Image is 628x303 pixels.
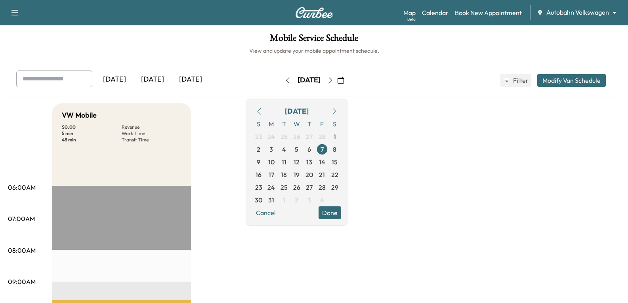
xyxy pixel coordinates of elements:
span: 12 [294,157,300,167]
span: M [265,118,278,130]
span: 11 [282,157,286,167]
span: 23 [255,132,262,141]
span: T [303,118,316,130]
a: MapBeta [403,8,416,17]
span: 17 [269,170,274,179]
span: 2 [295,195,298,205]
span: 7 [321,145,324,154]
span: 31 [268,195,274,205]
span: 25 [281,183,288,192]
p: 48 min [62,137,122,143]
span: 14 [319,157,325,167]
span: 26 [293,132,300,141]
h6: View and update your mobile appointment schedule. [8,47,620,55]
p: $ 0.00 [62,124,122,130]
button: Cancel [252,206,279,219]
div: [DATE] [172,71,210,89]
span: 26 [293,183,300,192]
span: 24 [267,183,275,192]
span: W [290,118,303,130]
span: S [328,118,341,130]
span: 18 [281,170,287,179]
span: 23 [255,183,262,192]
span: Filter [513,76,527,85]
span: 27 [306,183,313,192]
img: Curbee Logo [295,7,333,18]
span: Autobahn Volkswagen [546,8,609,17]
p: 5 min [62,130,122,137]
span: 19 [294,170,300,179]
p: 08:00AM [8,246,36,255]
button: Done [319,206,341,219]
p: 06:00AM [8,183,36,192]
span: 28 [319,132,326,141]
p: Revenue [122,124,181,130]
span: 3 [269,145,273,154]
span: 15 [332,157,338,167]
span: 13 [306,157,312,167]
span: 20 [305,170,313,179]
p: 07:00AM [8,214,35,223]
span: 16 [256,170,262,179]
a: Calendar [422,8,449,17]
div: [DATE] [285,106,309,117]
button: Modify Van Schedule [537,74,606,87]
span: F [316,118,328,130]
span: 1 [334,132,336,141]
a: Book New Appointment [455,8,522,17]
span: 2 [257,145,260,154]
span: 29 [331,183,338,192]
h1: Mobile Service Schedule [8,33,620,47]
span: 21 [319,170,325,179]
span: 30 [255,195,262,205]
span: 27 [306,132,313,141]
p: Work Time [122,130,181,137]
button: Filter [500,74,531,87]
div: Beta [407,16,416,22]
span: 25 [281,132,288,141]
h5: VW Mobile [62,110,97,121]
span: 10 [268,157,275,167]
span: 4 [282,145,286,154]
span: 4 [320,195,324,205]
p: Transit Time [122,137,181,143]
span: 28 [319,183,326,192]
span: 22 [331,170,338,179]
p: 09:00AM [8,277,36,286]
span: 9 [257,157,260,167]
span: T [278,118,290,130]
div: [DATE] [134,71,172,89]
div: [DATE] [298,75,321,85]
span: S [252,118,265,130]
span: 3 [307,195,311,205]
span: 24 [267,132,275,141]
span: 1 [283,195,285,205]
div: [DATE] [95,71,134,89]
span: 5 [295,145,298,154]
span: 8 [333,145,336,154]
span: 6 [307,145,311,154]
